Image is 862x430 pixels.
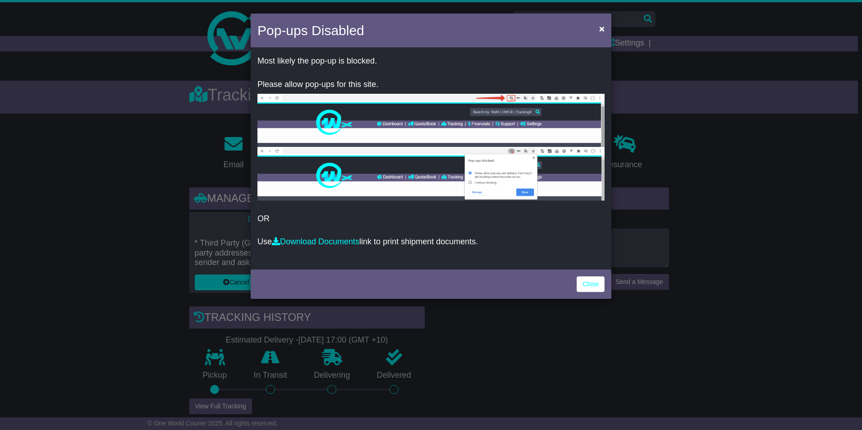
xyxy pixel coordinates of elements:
[257,56,605,66] p: Most likely the pop-up is blocked.
[577,276,605,292] a: Close
[257,94,605,147] img: allow-popup-1.png
[599,23,605,34] span: ×
[272,237,359,246] a: Download Documents
[595,19,609,38] button: Close
[257,237,605,247] p: Use link to print shipment documents.
[257,20,364,41] h4: Pop-ups Disabled
[257,147,605,201] img: allow-popup-2.png
[257,80,605,90] p: Please allow pop-ups for this site.
[251,50,611,267] div: OR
